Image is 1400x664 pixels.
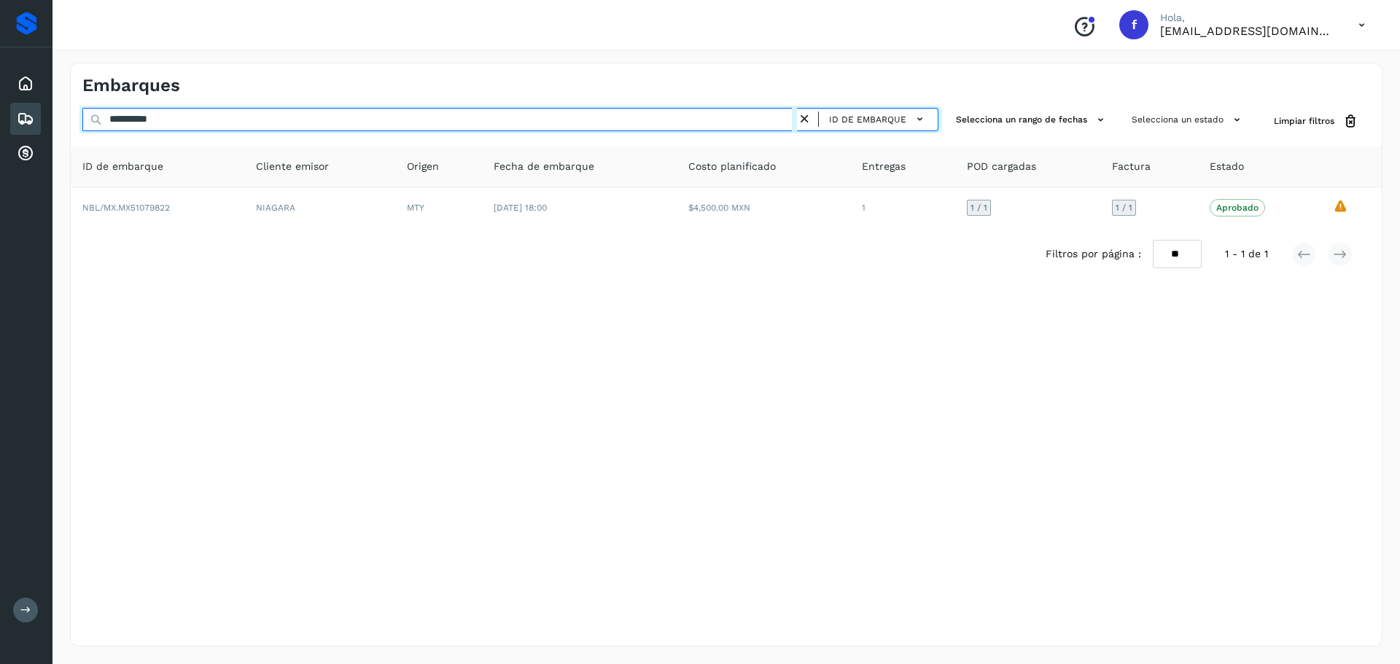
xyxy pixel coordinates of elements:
[950,108,1114,132] button: Selecciona un rango de fechas
[829,113,906,126] span: ID de embarque
[407,159,439,174] span: Origen
[1216,203,1259,213] p: Aprobado
[1262,108,1370,135] button: Limpiar filtros
[1160,12,1335,24] p: Hola,
[967,159,1036,174] span: POD cargadas
[244,187,395,228] td: NIAGARA
[1160,24,1335,38] p: facturacion@salgofreight.com
[10,103,41,135] div: Embarques
[10,68,41,100] div: Inicio
[1046,246,1141,262] span: Filtros por página :
[10,138,41,170] div: Cuentas por cobrar
[1126,108,1251,132] button: Selecciona un estado
[256,159,329,174] span: Cliente emisor
[82,203,170,213] span: NBL/MX.MX51079822
[494,159,594,174] span: Fecha de embarque
[677,187,850,228] td: $4,500.00 MXN
[395,187,482,228] td: MTY
[1116,203,1132,212] span: 1 / 1
[1274,114,1334,128] span: Limpiar filtros
[1225,246,1268,262] span: 1 - 1 de 1
[850,187,955,228] td: 1
[825,109,932,130] button: ID de embarque
[82,75,180,96] h4: Embarques
[1210,159,1244,174] span: Estado
[971,203,987,212] span: 1 / 1
[1112,159,1151,174] span: Factura
[494,203,547,213] span: [DATE] 18:00
[82,159,163,174] span: ID de embarque
[688,159,776,174] span: Costo planificado
[862,159,906,174] span: Entregas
